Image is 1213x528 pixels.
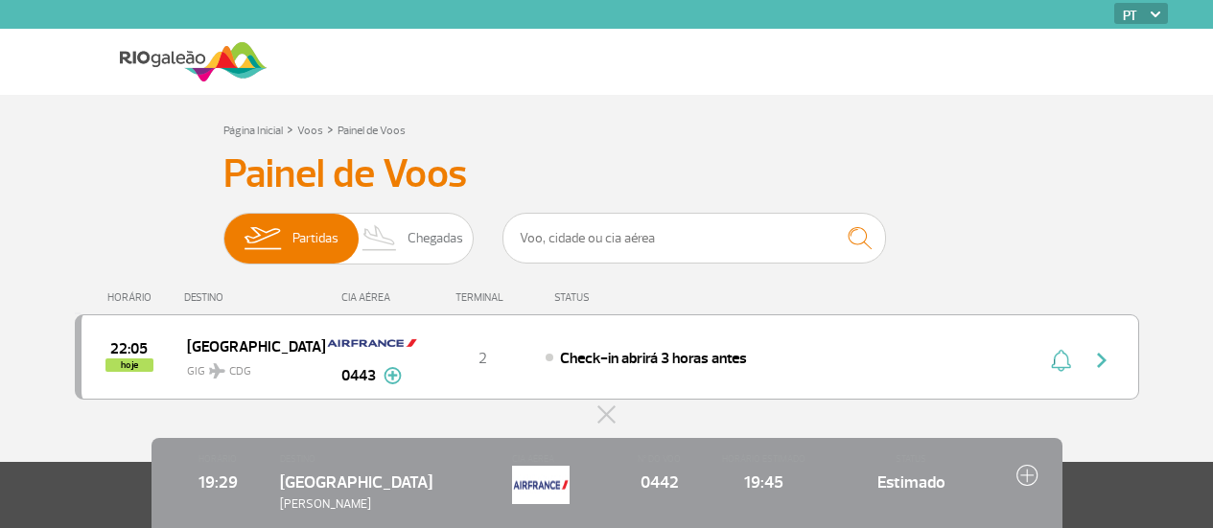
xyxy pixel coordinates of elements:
span: [PERSON_NAME] [280,495,494,514]
a: Voos [297,124,323,138]
div: HORÁRIO [81,291,185,304]
span: 2 [478,349,487,368]
span: CIA AÉREA [512,452,597,466]
span: 19:45 [721,470,806,494]
img: seta-direita-painel-voo.svg [1090,349,1113,372]
div: CIA AÉREA [324,291,420,304]
span: 0442 [617,470,702,494]
img: slider-embarque [232,214,292,264]
input: Voo, cidade ou cia aérea [502,213,886,264]
img: sino-painel-voo.svg [1051,349,1071,372]
span: 19:29 [175,470,261,494]
div: STATUS [545,291,701,304]
a: Painel de Voos [338,124,406,138]
span: HORÁRIO [175,452,261,466]
span: 2025-10-01 22:05:00 [110,342,148,356]
img: destiny_airplane.svg [209,363,225,379]
span: [GEOGRAPHIC_DATA] [187,333,310,358]
span: DESTINO [280,452,494,466]
span: hoje [105,358,153,372]
span: Chegadas [408,214,463,264]
a: Página Inicial [223,124,283,138]
div: TERMINAL [420,291,545,304]
a: > [327,118,334,140]
span: STATUS [826,452,996,466]
img: slider-desembarque [352,214,408,264]
div: DESTINO [184,291,324,304]
span: 0443 [341,364,376,387]
span: HORÁRIO ESTIMADO [721,452,806,466]
img: mais-info-painel-voo.svg [384,367,402,384]
span: [GEOGRAPHIC_DATA] [280,471,432,493]
span: Estimado [826,470,996,494]
span: CDG [229,363,251,380]
span: Check-in abrirá 3 horas antes [560,349,747,368]
h3: Painel de Voos [223,150,991,198]
span: GIG [187,353,310,380]
span: Partidas [292,214,338,264]
a: > [287,118,293,140]
span: Nº DO VOO [617,452,702,466]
